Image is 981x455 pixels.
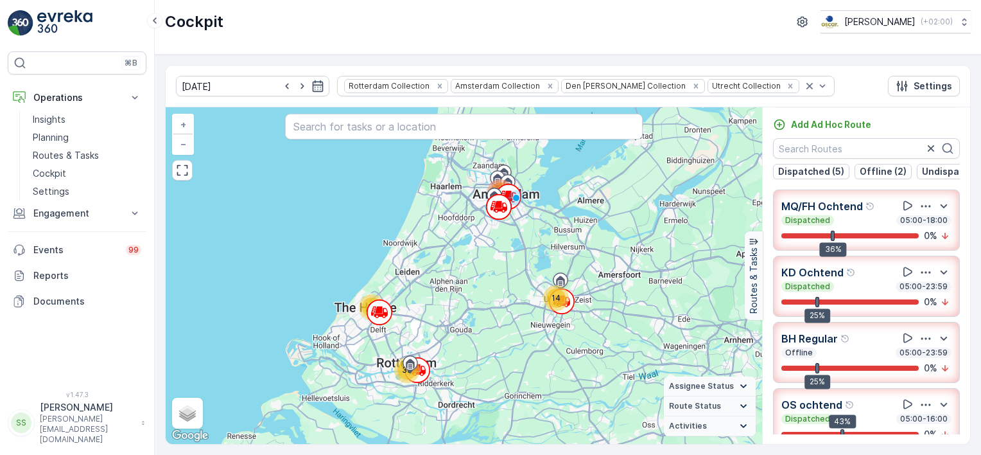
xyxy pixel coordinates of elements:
[33,295,141,308] p: Documents
[791,118,871,131] p: Add Ad Hoc Route
[820,10,971,33] button: [PERSON_NAME](+02:00)
[899,215,949,226] p: 05:00-18:00
[37,10,92,36] img: logo_light-DOdMpM7g.png
[28,111,146,129] a: Insights
[840,334,851,344] div: Help Tooltip Icon
[8,237,146,263] a: Events99
[747,248,760,314] p: Routes & Tasks
[664,416,756,436] summary: Activities
[820,242,847,256] div: 36%
[784,348,814,358] p: Offline
[860,165,907,178] p: Offline (2)
[781,265,844,280] p: KD Ochtend
[8,10,33,36] img: logo
[783,81,797,91] div: Remove Utrecht Collection
[173,399,202,427] a: Layers
[781,397,842,413] p: OS ochtend
[708,80,783,92] div: Utrecht Collection
[33,113,65,126] p: Insights
[664,377,756,397] summary: Assignee Status
[543,81,557,91] div: Remove Amsterdam Collection
[128,245,139,255] p: 99
[176,76,329,96] input: dd/mm/yyyy
[165,12,223,32] p: Cockpit
[33,244,118,256] p: Events
[773,164,849,179] button: Dispatched (5)
[820,15,839,29] img: basis-logo_rgb2x.png
[804,375,830,389] div: 25%
[804,308,830,323] div: 25%
[169,427,211,444] a: Open this area in Google Maps (opens a new window)
[8,263,146,289] a: Reports
[829,415,856,429] div: 43%
[8,85,146,111] button: Operations
[451,80,542,92] div: Amsterdam Collection
[173,134,193,154] a: Zoom Out
[845,400,855,410] div: Help Tooltip Icon
[899,414,949,424] p: 05:00-16:00
[33,167,66,180] p: Cockpit
[781,331,838,346] p: BH Regular
[8,391,146,398] span: v 1.47.3
[669,381,734,391] span: Assignee Status
[773,138,960,159] input: Search Routes
[914,80,952,93] p: Settings
[924,296,937,308] p: 0 %
[28,129,146,147] a: Planning
[855,164,912,179] button: Offline (2)
[180,119,186,130] span: +
[169,427,211,444] img: Google
[551,293,560,303] span: 14
[11,413,31,433] div: SS
[125,58,137,68] p: ⌘B
[28,147,146,165] a: Routes & Tasks
[781,199,863,214] p: MQ/FH Ochtend
[924,229,937,242] p: 0 %
[784,215,831,226] p: Dispatched
[40,414,135,445] p: [PERSON_NAME][EMAIL_ADDRESS][DOMAIN_NAME]
[689,81,703,91] div: Remove Den Haag Collection
[345,80,431,92] div: Rotterdam Collection
[846,267,856,278] div: Help Tooltip Icon
[562,80,688,92] div: Den [PERSON_NAME] Collection
[865,201,876,211] div: Help Tooltip Icon
[669,421,707,431] span: Activities
[33,185,69,198] p: Settings
[33,207,121,220] p: Engagement
[844,15,916,28] p: [PERSON_NAME]
[888,76,960,96] button: Settings
[669,401,721,411] span: Route Status
[28,165,146,183] a: Cockpit
[8,201,146,226] button: Engagement
[784,414,831,424] p: Dispatched
[924,362,937,375] p: 0 %
[180,138,187,149] span: −
[664,397,756,416] summary: Route Status
[784,281,831,292] p: Dispatched
[40,401,135,414] p: [PERSON_NAME]
[33,91,121,104] p: Operations
[898,348,949,358] p: 05:00-23:59
[8,401,146,445] button: SS[PERSON_NAME][PERSON_NAME][EMAIL_ADDRESS][DOMAIN_NAME]
[898,281,949,292] p: 05:00-23:59
[173,115,193,134] a: Zoom In
[394,357,420,383] div: 39
[543,285,569,311] div: 14
[487,179,513,205] div: 142
[33,131,69,144] p: Planning
[921,17,953,27] p: ( +02:00 )
[773,118,871,131] a: Add Ad Hoc Route
[33,149,99,162] p: Routes & Tasks
[8,289,146,314] a: Documents
[433,81,447,91] div: Remove Rotterdam Collection
[28,183,146,201] a: Settings
[285,114,643,139] input: Search for tasks or a location
[359,294,385,320] div: 11
[924,428,937,441] p: 0 %
[33,269,141,282] p: Reports
[778,165,844,178] p: Dispatched (5)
